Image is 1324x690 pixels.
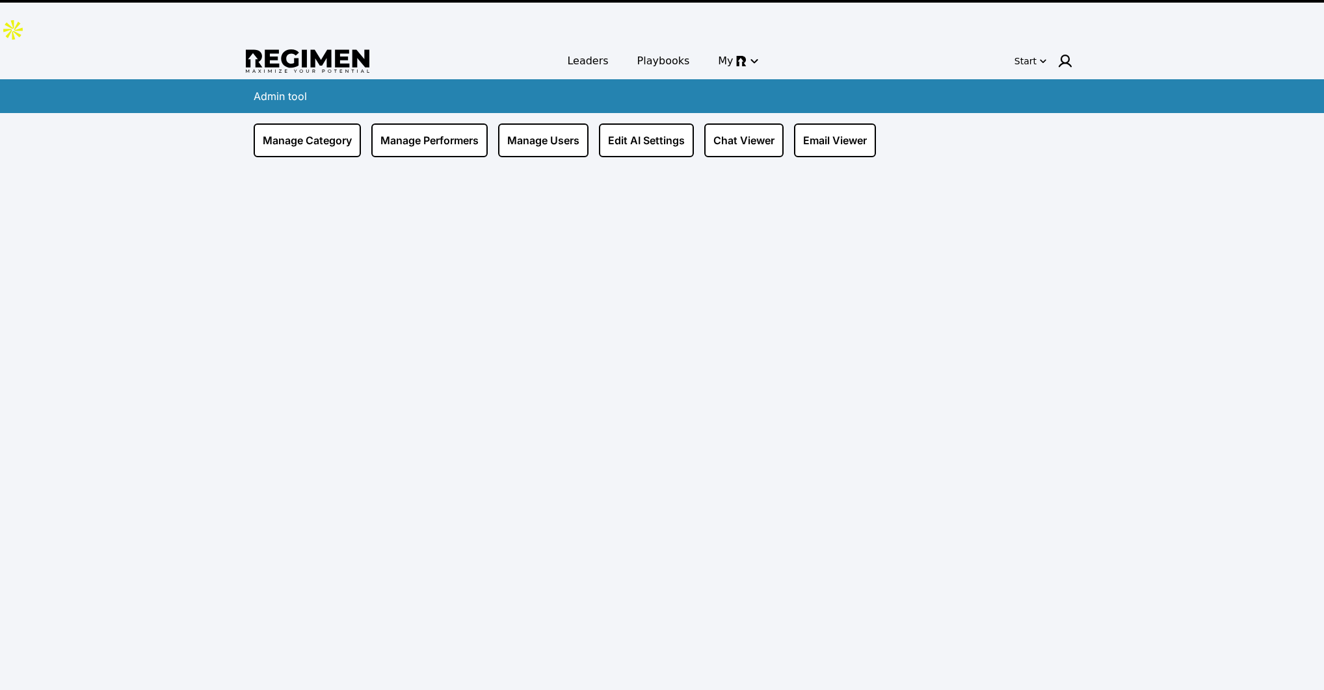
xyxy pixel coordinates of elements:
button: Start [1012,51,1050,71]
div: Admin tool [254,88,307,104]
span: Leaders [567,53,608,69]
a: Email Viewer [794,123,876,157]
img: Regimen logo [246,49,369,73]
a: Edit AI Settings [599,123,694,157]
span: Playbooks [637,53,690,69]
a: Manage Category [254,123,361,157]
div: Start [1014,55,1037,68]
a: Manage Performers [371,123,488,157]
span: My [718,53,733,69]
a: Playbooks [629,49,698,73]
a: Chat Viewer [704,123,784,157]
a: Manage Users [498,123,589,157]
button: My [710,49,764,73]
img: user icon [1057,53,1073,69]
a: Leaders [559,49,616,73]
